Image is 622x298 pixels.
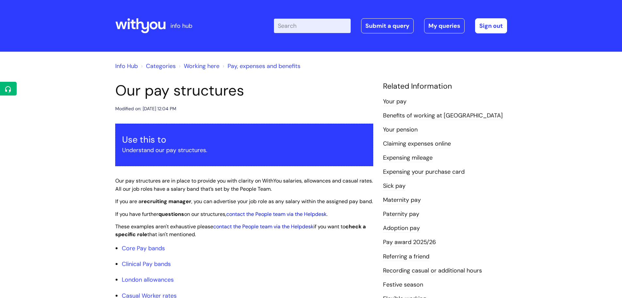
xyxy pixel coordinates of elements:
a: Clinical Pay bands [122,260,171,268]
a: Pay award 2025/26 [383,238,436,247]
a: Claiming expenses online [383,140,451,148]
h1: Our pay structures [115,82,373,99]
a: Working here [184,62,219,70]
a: Expensing your purchase card [383,168,465,176]
a: Pay, expenses and benefits [228,62,300,70]
strong: questions [158,211,184,218]
a: Adoption pay [383,224,420,233]
p: Understand our pay structures. [122,145,366,155]
h4: Related Information [383,82,507,91]
a: Benefits of working at [GEOGRAPHIC_DATA] [383,112,503,120]
a: contact the People team via the Helpdesk [213,223,313,230]
p: info hub [170,21,192,31]
a: My queries [424,18,465,33]
h3: Use this to [122,134,366,145]
a: Your pension [383,126,418,134]
a: Submit a query [361,18,414,33]
a: Paternity pay [383,210,419,219]
a: Categories [146,62,176,70]
strong: recruiting manager [141,198,191,205]
a: London allowances [122,276,174,284]
span: If you are a , you can advertise your job role as any salary within the assigned pay band. [115,198,373,205]
li: Working here [177,61,219,71]
span: If you have further on our structures, . [115,211,327,218]
a: Recording casual or additional hours [383,267,482,275]
a: Maternity pay [383,196,421,204]
a: Sick pay [383,182,406,190]
a: contact the People team via the Helpdesk [226,211,327,218]
a: Expensing mileage [383,154,433,162]
span: Our pay structures are in place to provide you with clarity on WithYou salaries, allowances and c... [115,177,373,192]
div: | - [274,18,507,33]
a: Referring a friend [383,253,429,261]
li: Pay, expenses and benefits [221,61,300,71]
span: These examples aren't exhaustive please if you want to that isn't mentioned. [115,223,366,238]
a: Your pay [383,97,407,106]
a: Festive season [383,281,423,289]
a: Info Hub [115,62,138,70]
li: Solution home [139,61,176,71]
input: Search [274,19,351,33]
a: Core Pay bands [122,244,165,252]
div: Modified on: [DATE] 12:04 PM [115,105,176,113]
a: Sign out [475,18,507,33]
